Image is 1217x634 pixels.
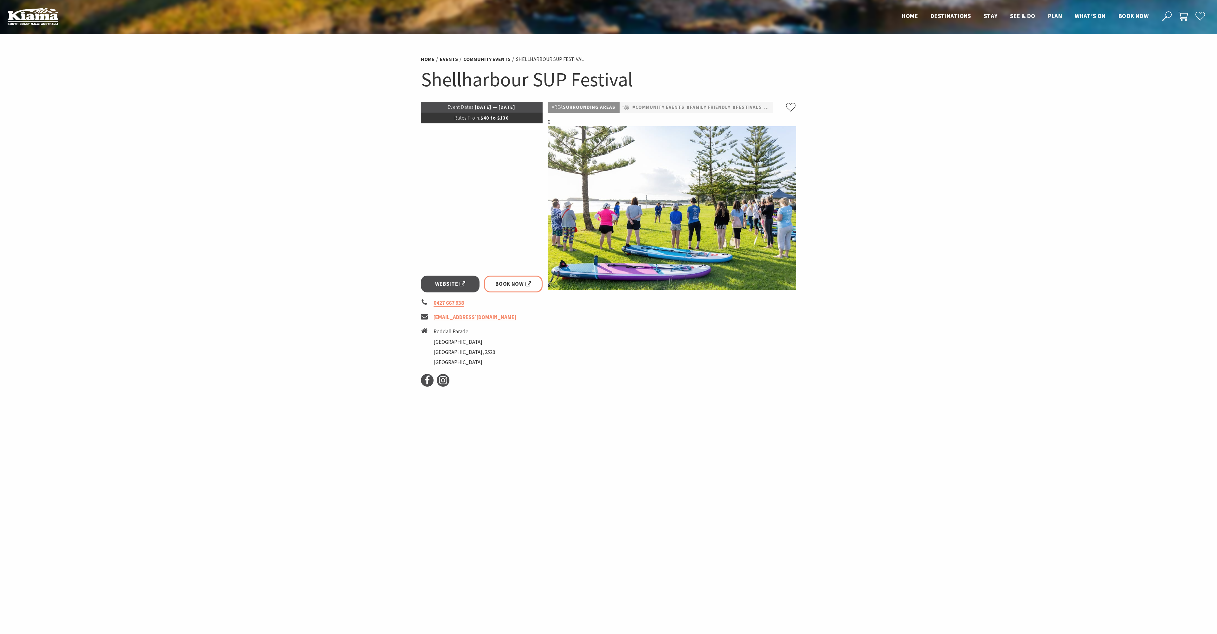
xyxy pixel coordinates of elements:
a: Stay [984,12,998,20]
p: Surrounding Areas [548,102,620,113]
a: Book Now [484,276,543,292]
a: 0427 667 938 [434,299,464,307]
a: #Family Friendly [687,103,731,111]
li: [GEOGRAPHIC_DATA] [434,358,495,367]
span: Website [435,280,466,288]
a: [EMAIL_ADDRESS][DOMAIN_NAME] [434,314,516,321]
a: Home [902,12,918,20]
span: Book Now [495,280,531,288]
a: Community Events [463,56,511,62]
a: Home [421,56,435,62]
li: Reddall Parade [434,327,495,336]
li: [GEOGRAPHIC_DATA], 2528 [434,348,495,356]
li: Shellharbour SUP Festival [516,55,584,63]
nav: Main Menu [895,11,1155,22]
p: [DATE] — [DATE] [421,102,543,113]
a: #Festivals [733,103,762,111]
span: Rates From: [454,115,480,121]
h1: Shellharbour SUP Festival [421,67,796,92]
a: Events [440,56,458,62]
a: Plan [1048,12,1062,20]
span: Event Dates: [448,104,475,110]
li: [GEOGRAPHIC_DATA] [434,338,495,346]
a: Book now [1118,12,1149,20]
p: $40 to $130 [421,113,543,123]
a: Website [421,276,480,292]
a: #Community Events [632,103,685,111]
span: Area [552,104,563,110]
a: Destinations [930,12,971,20]
img: Kiama Logo [8,8,58,25]
img: Jodie Edwards Welcome to Country [548,126,796,290]
a: See & Do [1010,12,1035,20]
a: What’s On [1075,12,1106,20]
